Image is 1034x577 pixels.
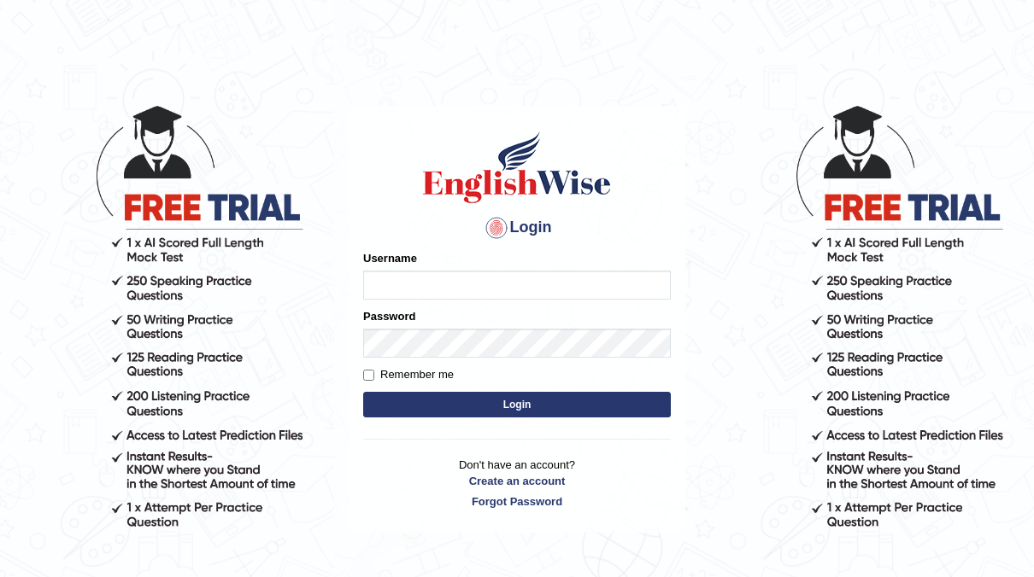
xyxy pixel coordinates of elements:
[363,308,415,324] label: Password
[363,250,417,266] label: Username
[363,366,454,383] label: Remember me
[363,493,671,510] a: Forgot Password
[363,392,671,417] button: Login
[363,370,374,381] input: Remember me
[363,214,671,242] h4: Login
[420,129,614,206] img: Logo of English Wise sign in for intelligent practice with AI
[363,473,671,489] a: Create an account
[363,457,671,510] p: Don't have an account?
